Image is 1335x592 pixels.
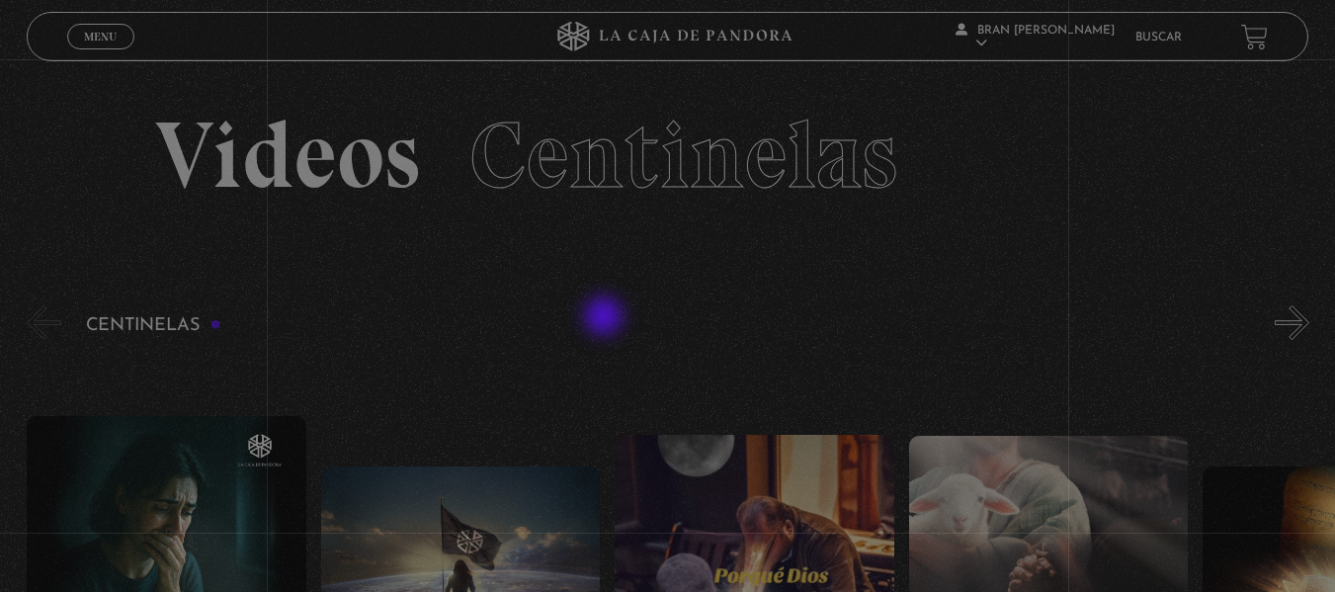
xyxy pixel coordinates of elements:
[1275,305,1309,340] button: Next
[84,31,117,42] span: Menu
[86,316,221,335] h3: Centinelas
[27,305,61,340] button: Previous
[1241,23,1268,49] a: View your shopping cart
[77,47,124,61] span: Cerrar
[956,25,1115,49] span: Bran [PERSON_NAME]
[1135,32,1182,43] a: Buscar
[469,99,897,211] span: Centinelas
[155,109,1181,203] h2: Videos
